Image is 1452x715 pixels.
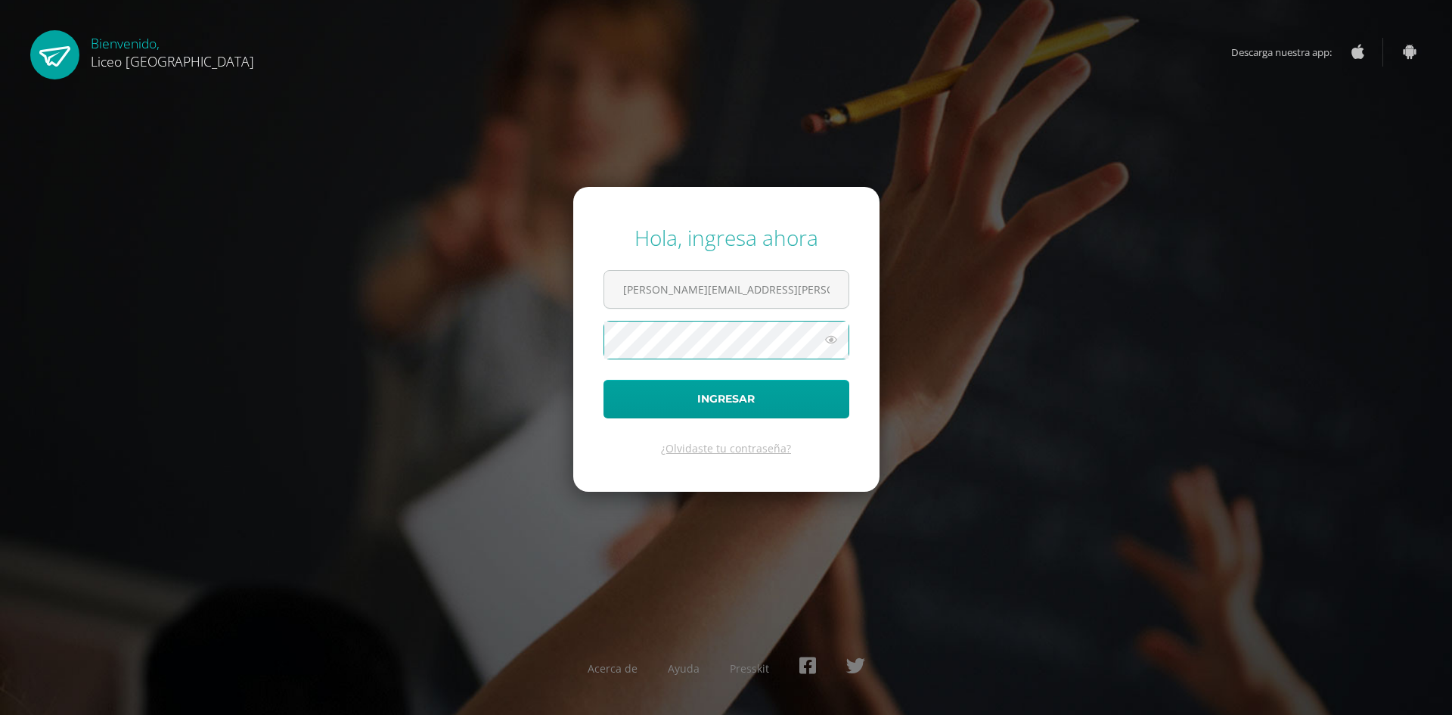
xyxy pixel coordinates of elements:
[668,661,700,676] a: Ayuda
[91,52,254,70] span: Liceo [GEOGRAPHIC_DATA]
[91,30,254,70] div: Bienvenido,
[1231,38,1347,67] span: Descarga nuestra app:
[603,223,849,252] div: Hola, ingresa ahora
[661,441,791,455] a: ¿Olvidaste tu contraseña?
[730,661,769,676] a: Presskit
[604,271,849,308] input: Correo electrónico o usuario
[603,380,849,418] button: Ingresar
[588,661,638,676] a: Acerca de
